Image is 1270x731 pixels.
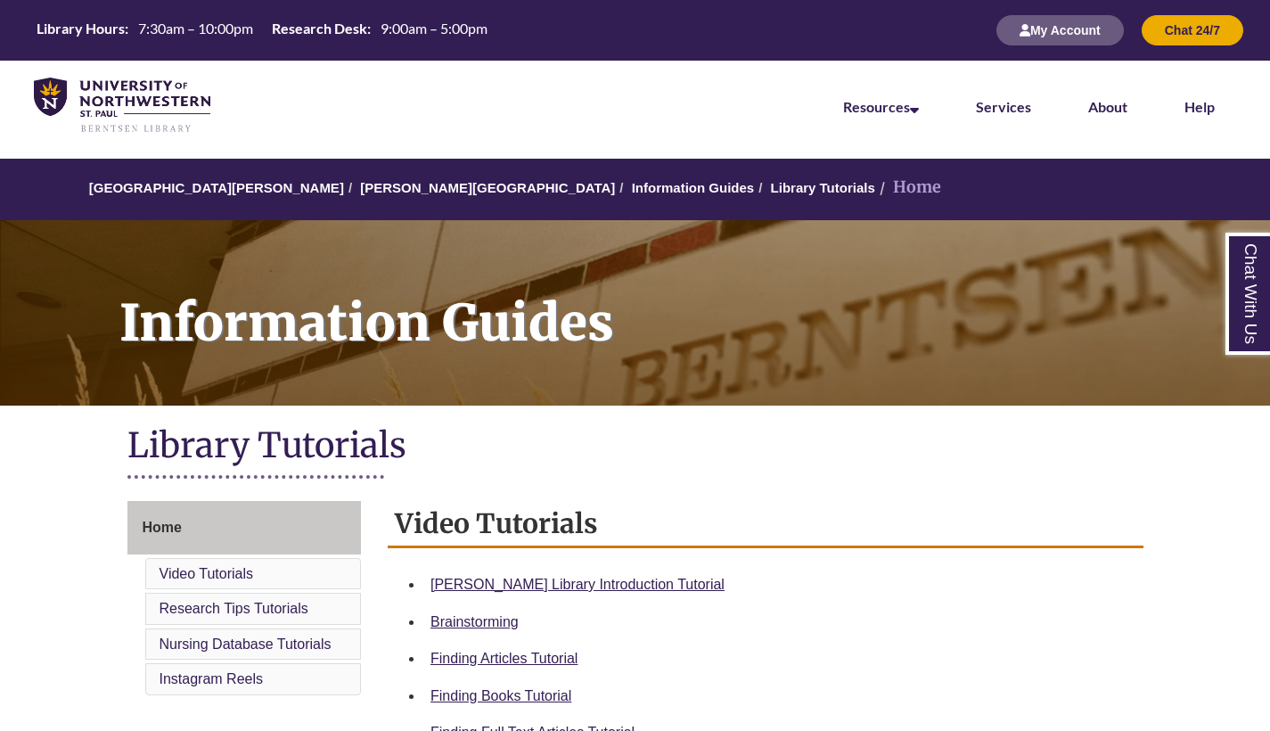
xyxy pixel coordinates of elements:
[29,19,131,38] th: Library Hours:
[160,637,332,652] a: Nursing Database Tutorials
[771,180,875,195] a: Library Tutorials
[976,98,1031,115] a: Services
[388,501,1143,548] h2: Video Tutorials
[381,20,488,37] span: 9:00am – 5:00pm
[29,19,495,43] a: Hours Today
[265,19,373,38] th: Research Desk:
[1142,15,1243,45] button: Chat 24/7
[100,220,1270,382] h1: Information Guides
[430,577,725,592] a: [PERSON_NAME] Library Introduction Tutorial
[632,180,755,195] a: Information Guides
[996,22,1124,37] a: My Account
[430,651,578,666] a: Finding Articles Tutorial
[29,19,495,41] table: Hours Today
[127,423,1143,471] h1: Library Tutorials
[127,501,362,699] div: Guide Page Menu
[1184,98,1215,115] a: Help
[34,78,210,134] img: UNWSP Library Logo
[127,501,362,554] a: Home
[160,671,264,686] a: Instagram Reels
[143,520,182,535] span: Home
[160,566,254,581] a: Video Tutorials
[89,180,344,195] a: [GEOGRAPHIC_DATA][PERSON_NAME]
[843,98,919,115] a: Resources
[160,601,308,616] a: Research Tips Tutorials
[1142,22,1243,37] a: Chat 24/7
[360,180,615,195] a: [PERSON_NAME][GEOGRAPHIC_DATA]
[1088,98,1127,115] a: About
[996,15,1124,45] button: My Account
[430,614,519,629] a: Brainstorming
[138,20,253,37] span: 7:30am – 10:00pm
[875,175,941,201] li: Home
[430,688,571,703] a: Finding Books Tutorial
